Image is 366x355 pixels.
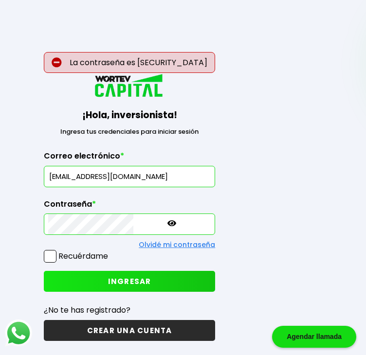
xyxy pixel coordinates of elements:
p: La contraseña es [SECURITY_DATA] [44,52,215,73]
div: Agendar llamada [272,326,356,348]
label: Recuérdame [58,250,108,262]
label: Contraseña [44,199,215,214]
button: INGRESAR [44,271,215,292]
a: Olvidé mi contraseña [139,240,215,249]
input: hola@wortev.capital [48,166,211,187]
img: error-circle.027baa21.svg [52,57,62,68]
span: INGRESAR [108,276,151,286]
img: logos_whatsapp-icon.242b2217.svg [5,319,32,347]
h3: ¡Hola, inversionista! [44,108,215,122]
p: ¿No te has registrado? [44,304,215,316]
img: logo_wortev_capital [93,73,166,100]
p: Ingresa tus credenciales para iniciar sesión [44,127,215,137]
a: ¿No te has registrado?CREAR UNA CUENTA [44,304,215,341]
button: CREAR UNA CUENTA [44,320,215,341]
label: Correo electrónico [44,151,215,166]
